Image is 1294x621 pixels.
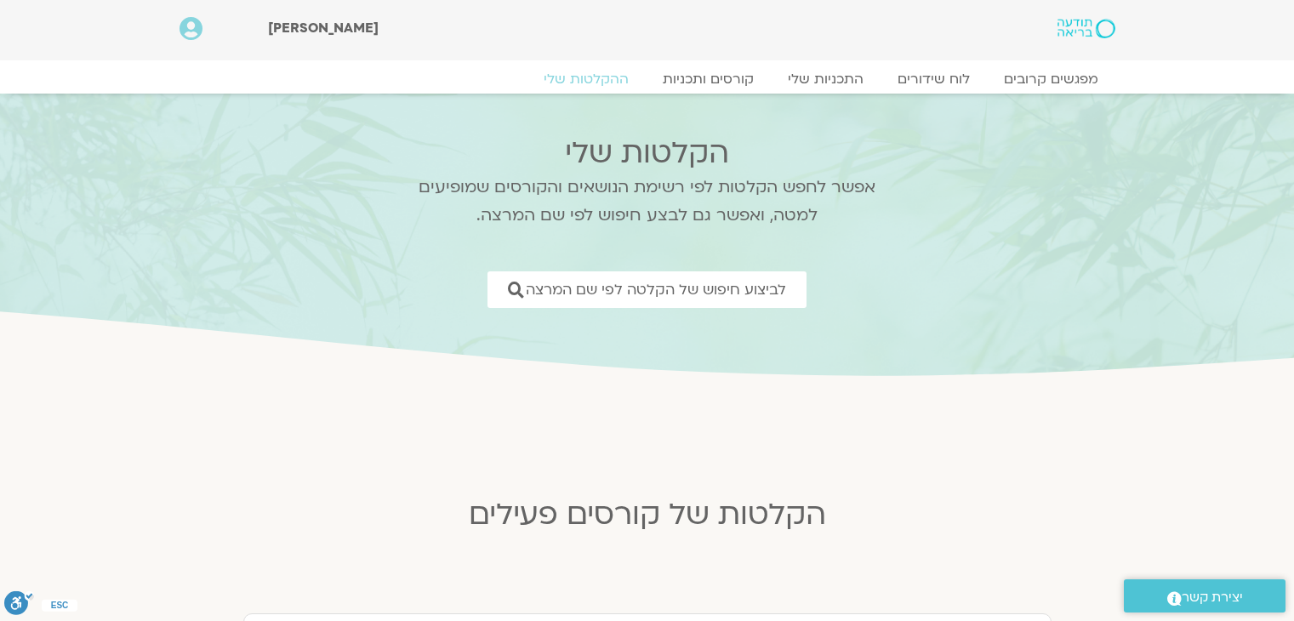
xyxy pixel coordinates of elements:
nav: Menu [180,71,1115,88]
a: יצירת קשר [1124,579,1285,612]
span: [PERSON_NAME] [268,19,379,37]
span: לביצוע חיפוש של הקלטה לפי שם המרצה [526,282,786,298]
a: מפגשים קרובים [987,71,1115,88]
p: אפשר לחפש הקלטות לפי רשימת הנושאים והקורסים שמופיעים למטה, ואפשר גם לבצע חיפוש לפי שם המרצה. [396,174,898,230]
a: לוח שידורים [881,71,987,88]
a: התכניות שלי [771,71,881,88]
h2: הקלטות שלי [396,136,898,170]
h2: הקלטות של קורסים פעילים [231,498,1064,532]
a: ההקלטות שלי [527,71,646,88]
a: קורסים ותכניות [646,71,771,88]
a: לביצוע חיפוש של הקלטה לפי שם המרצה [487,271,807,308]
span: יצירת קשר [1182,586,1243,609]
